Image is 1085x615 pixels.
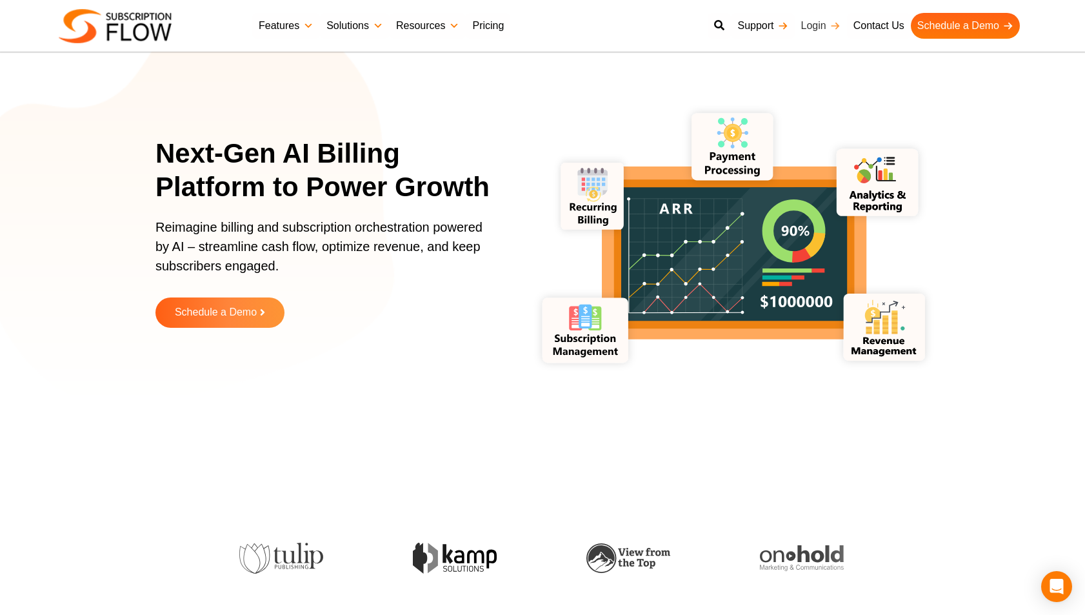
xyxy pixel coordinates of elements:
[252,13,320,39] a: Features
[155,137,507,205] h1: Next-Gen AI Billing Platform to Power Growth
[911,13,1020,39] a: Schedule a Demo
[847,13,911,39] a: Contact Us
[175,307,257,318] span: Schedule a Demo
[384,543,468,573] img: kamp-solution
[795,13,847,39] a: Login
[210,543,294,574] img: tulip-publishing
[731,13,794,39] a: Support
[1041,571,1072,602] div: Open Intercom Messenger
[59,9,172,43] img: Subscriptionflow
[557,543,641,574] img: view-from-the-top
[390,13,466,39] a: Resources
[155,217,491,288] p: Reimagine billing and subscription orchestration powered by AI – streamline cash flow, optimize r...
[155,297,284,328] a: Schedule a Demo
[466,13,510,39] a: Pricing
[320,13,390,39] a: Solutions
[731,545,815,571] img: onhold-marketing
